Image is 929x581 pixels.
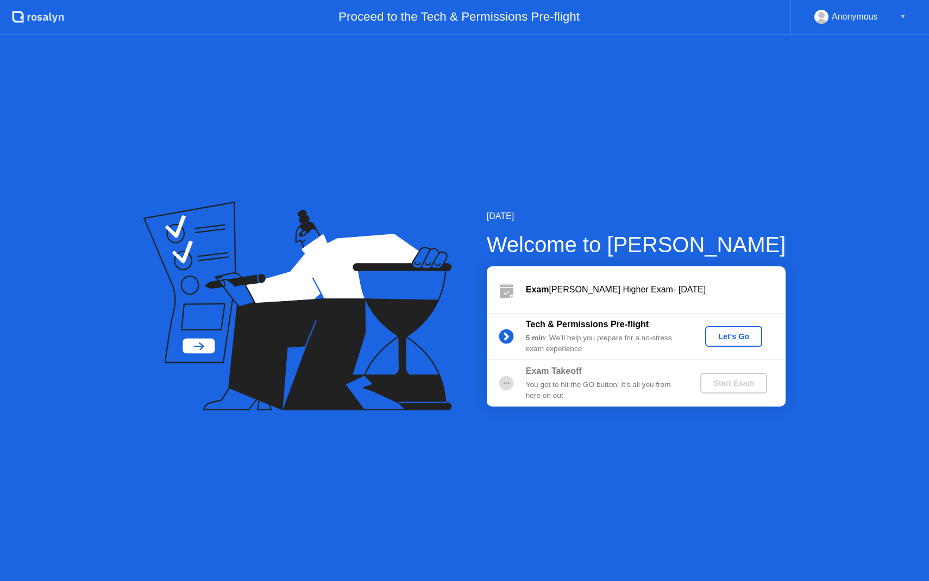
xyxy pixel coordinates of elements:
[705,326,762,347] button: Let's Go
[487,228,786,261] div: Welcome to [PERSON_NAME]
[710,332,758,341] div: Let's Go
[700,373,767,393] button: Start Exam
[705,379,763,388] div: Start Exam
[900,10,906,24] div: ▼
[832,10,878,24] div: Anonymous
[526,366,582,376] b: Exam Takeoff
[526,379,682,402] div: You get to hit the GO button! It’s all you from here on out
[526,285,549,294] b: Exam
[526,283,786,296] div: [PERSON_NAME] Higher Exam- [DATE]
[526,334,545,342] b: 5 min
[487,210,786,223] div: [DATE]
[526,320,649,329] b: Tech & Permissions Pre-flight
[526,333,682,355] div: : We’ll help you prepare for a no-stress exam experience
